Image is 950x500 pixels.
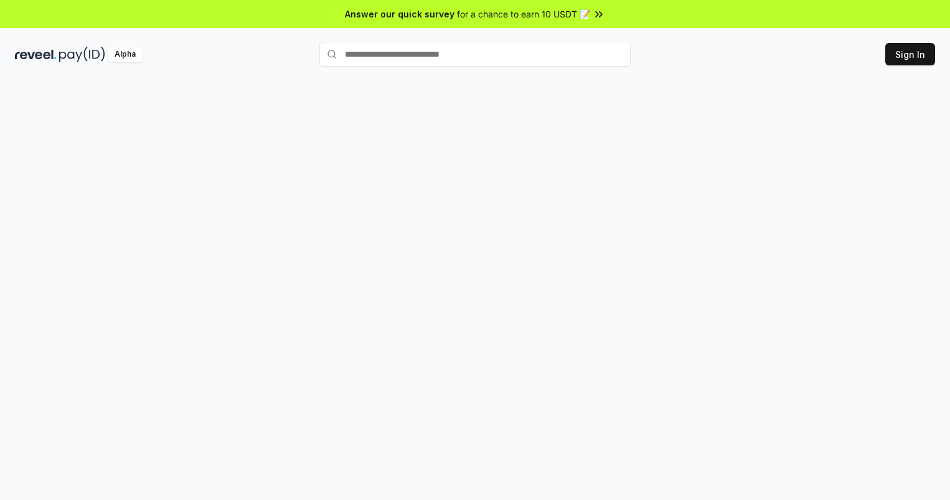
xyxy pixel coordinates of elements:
img: reveel_dark [15,47,57,62]
img: pay_id [59,47,105,62]
span: Answer our quick survey [345,7,454,21]
div: Alpha [108,47,143,62]
button: Sign In [885,43,935,65]
span: for a chance to earn 10 USDT 📝 [457,7,590,21]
